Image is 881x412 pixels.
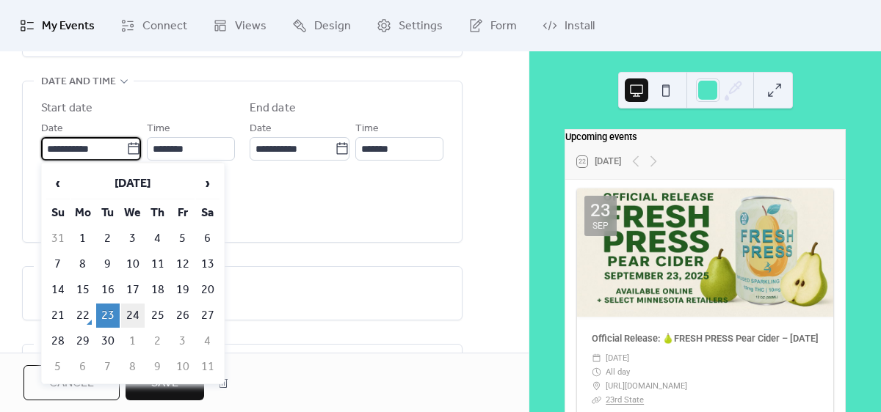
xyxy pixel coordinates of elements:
[46,304,70,328] td: 21
[9,6,106,45] a: My Events
[196,252,220,276] td: 13
[121,355,145,379] td: 8
[46,278,70,302] td: 14
[121,201,145,225] th: We
[314,18,351,35] span: Design
[96,329,120,353] td: 30
[121,329,145,353] td: 1
[71,304,95,328] td: 22
[197,169,219,198] span: ›
[121,227,145,251] td: 3
[196,227,220,251] td: 6
[121,278,145,302] td: 17
[592,333,819,344] a: Official Release: 🍐FRESH PRESS Pear Cider – [DATE]
[46,227,70,251] td: 31
[46,201,70,225] th: Su
[606,379,687,393] span: [URL][DOMAIN_NAME]
[147,120,170,138] span: Time
[592,365,601,379] div: ​
[196,278,220,302] td: 20
[109,6,198,45] a: Connect
[71,227,95,251] td: 1
[171,329,195,353] td: 3
[146,201,170,225] th: Th
[121,304,145,328] td: 24
[71,201,95,225] th: Mo
[41,120,63,138] span: Date
[71,252,95,276] td: 8
[142,18,187,35] span: Connect
[46,355,70,379] td: 5
[565,130,845,144] div: Upcoming events
[47,169,69,198] span: ‹
[146,304,170,328] td: 25
[146,278,170,302] td: 18
[202,6,278,45] a: Views
[171,304,195,328] td: 26
[42,18,95,35] span: My Events
[151,375,178,392] span: Save
[235,18,267,35] span: Views
[565,18,595,35] span: Install
[71,168,195,199] th: [DATE]
[96,278,120,302] td: 16
[196,329,220,353] td: 4
[592,221,609,230] div: Sep
[71,355,95,379] td: 6
[399,18,443,35] span: Settings
[592,379,601,393] div: ​
[171,278,195,302] td: 19
[146,355,170,379] td: 9
[171,355,195,379] td: 10
[592,393,601,407] div: ​
[96,227,120,251] td: 2
[96,252,120,276] td: 9
[96,304,120,328] td: 23
[146,227,170,251] td: 4
[121,252,145,276] td: 10
[96,355,120,379] td: 7
[457,6,528,45] a: Form
[196,304,220,328] td: 27
[71,329,95,353] td: 29
[532,6,606,45] a: Install
[171,252,195,276] td: 12
[490,18,517,35] span: Form
[46,329,70,353] td: 28
[250,100,296,117] div: End date
[196,201,220,225] th: Sa
[606,365,630,379] span: All day
[41,73,116,91] span: Date and time
[606,395,644,405] a: 23rd State
[366,6,454,45] a: Settings
[49,375,94,392] span: Cancel
[590,202,611,219] div: 23
[41,100,93,117] div: Start date
[171,201,195,225] th: Fr
[46,252,70,276] td: 7
[171,227,195,251] td: 5
[71,278,95,302] td: 15
[146,252,170,276] td: 11
[196,355,220,379] td: 11
[250,120,272,138] span: Date
[355,120,379,138] span: Time
[606,351,629,365] span: [DATE]
[23,365,120,400] button: Cancel
[146,329,170,353] td: 2
[281,6,362,45] a: Design
[96,201,120,225] th: Tu
[592,351,601,365] div: ​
